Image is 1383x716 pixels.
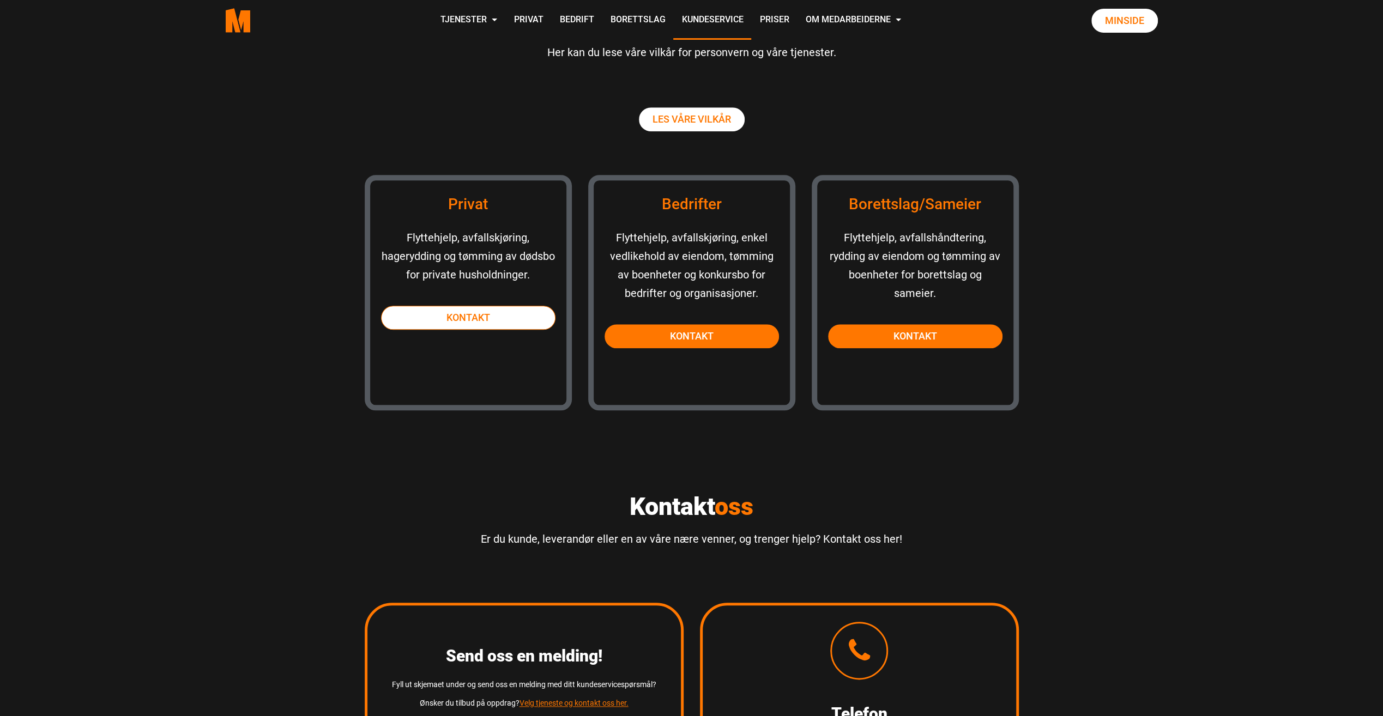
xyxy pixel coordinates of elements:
[384,646,665,666] h3: Send oss en melding!
[639,107,745,131] a: Les våre vilkår
[673,1,751,40] a: Kundeservice
[365,492,1019,521] h2: Kontakt
[365,43,1019,62] p: Her kan du lese våre vilkår for personvern og våre tjenester.
[751,1,797,40] a: Priser
[520,699,629,707] a: Velg tjeneste og kontakt oss her.
[381,228,555,284] p: Flyttehjelp, avfallskjøring, hagerydding og tømming av dødsbo for private husholdninger.
[432,1,505,40] a: Tjenester
[3,198,10,205] input: Jeg samtykker til Medarbeiderne AS sine vilkår for personvern og tjenester.
[381,306,555,330] a: Kontakt
[505,1,551,40] a: Privat
[365,530,1019,548] p: Er du kunde, leverandør eller en av våre nære venner, og trenger hjelp? Kontakt oss her!
[392,680,656,707] span: Fyll ut skjemaet under og send oss en melding med ditt kundeservicespørsmål? Ønsker du tilbud på ...
[14,197,152,215] p: Jeg samtykker til Medarbeiderne AS sine vilkår for personvern og tjenester.
[551,1,602,40] a: Bedrift
[797,1,909,40] a: Om Medarbeiderne
[602,1,673,40] a: Borettslag
[828,324,1002,348] a: Kontakt
[1091,9,1158,33] a: Minside
[828,228,1002,302] p: Flyttehjelp, avfallshåndtering, rydding av eiendom og tømming av boenheter for borettslag og same...
[448,195,488,213] span: Privat
[605,228,779,302] p: Flyttehjelp, avfallskjøring, enkel vedlikehold av eiendom, tømming av boenheter og konkursbo for ...
[662,195,722,213] span: Bedrifter
[715,492,753,521] span: oss
[849,195,981,213] span: Borettslag/Sameier
[605,324,779,348] a: Kontakt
